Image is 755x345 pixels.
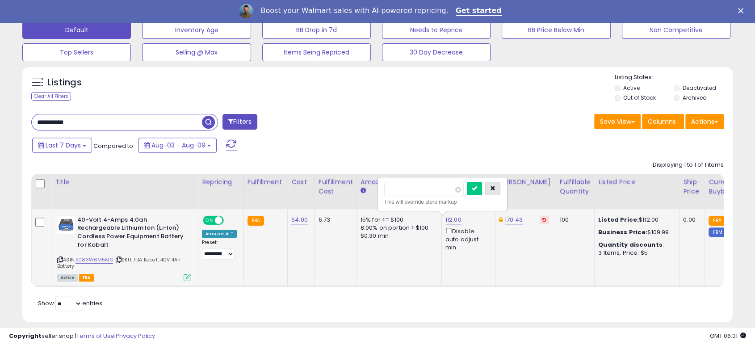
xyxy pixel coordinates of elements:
small: FBM [709,227,726,237]
div: Preset: [202,240,237,260]
strong: Copyright [9,332,42,340]
span: All listings currently available for purchase on Amazon [57,274,78,282]
div: 3 Items, Price: $5 [598,249,672,257]
div: [PERSON_NAME] [499,177,552,187]
a: Get started [456,6,502,16]
label: Out of Stock [623,94,656,101]
span: Columns [648,117,676,126]
button: Aug-03 - Aug-09 [138,138,217,153]
div: 15% for <= $100 [361,216,435,224]
div: $109.99 [598,228,672,236]
span: | SKU: FBA Kobalt 40V 4Ah Battery [57,256,180,269]
img: Profile image for Adrian [239,4,253,18]
a: 170.43 [505,215,523,224]
button: Selling @ Max [142,43,251,61]
label: Archived [683,94,707,101]
button: Default [22,21,131,39]
div: Current Buybox Price [709,177,755,196]
span: Show: entries [38,299,102,307]
span: ON [204,216,215,224]
div: Cost [291,177,311,187]
div: Title [55,177,194,187]
button: Filters [222,114,257,130]
span: Last 7 Days [46,141,81,150]
div: Fulfillable Quantity [560,177,591,196]
img: 41cy94t6SDL._SL40_.jpg [57,216,75,234]
div: ASIN: [57,216,191,280]
small: FBA [247,216,264,226]
span: Aug-03 - Aug-09 [151,141,206,150]
div: : [598,241,672,249]
button: Columns [642,114,684,129]
button: Items Being Repriced [262,43,371,61]
span: FBA [79,274,94,282]
button: Last 7 Days [32,138,92,153]
div: 0.00 [683,216,698,224]
label: Deactivated [683,84,716,92]
b: Business Price: [598,228,647,236]
button: 30 Day Decrease [382,43,491,61]
span: OFF [222,216,237,224]
button: BB Price Below Min [502,21,610,39]
b: Listed Price: [598,215,639,224]
div: Fulfillment Cost [319,177,353,196]
h5: Listings [47,76,82,89]
b: 40-Volt 4-Amps 4.0ah Rechargeable Lithium Ion (Li-Ion) Cordless Power Equipment Battery for Kobalt [77,216,186,251]
div: Close [738,8,747,13]
div: This will override store markup [384,198,500,206]
div: Clear All Filters [31,92,71,101]
span: Compared to: [93,142,134,150]
button: Top Sellers [22,43,131,61]
a: Privacy Policy [116,332,155,340]
small: Amazon Fees. [361,187,366,195]
div: $112.00 [598,216,672,224]
div: $0.30 min [361,232,435,240]
div: 8.00% on portion > $100 [361,224,435,232]
a: 112.00 [445,215,461,224]
small: FBA [709,216,725,226]
button: Needs to Reprice [382,21,491,39]
div: seller snap | | [9,332,155,341]
div: Amazon AI * [202,230,237,238]
div: 100 [560,216,587,224]
div: Listed Price [598,177,675,187]
button: BB Drop in 7d [262,21,371,39]
button: Inventory Age [142,21,251,39]
div: Displaying 1 to 1 of 1 items [653,161,724,169]
button: Non Competitive [622,21,730,39]
div: Ship Price [683,177,701,196]
label: Active [623,84,640,92]
a: 64.00 [291,215,308,224]
div: Fulfillment [247,177,284,187]
b: Quantity discounts [598,240,663,249]
p: Listing States: [615,73,733,82]
div: 6.73 [319,216,350,224]
a: B083W6M5MS [75,256,113,264]
div: Boost your Walmart sales with AI-powered repricing. [260,6,448,15]
button: Save View [594,114,641,129]
div: Disable auto adjust min [445,226,488,252]
a: Terms of Use [76,332,114,340]
div: Repricing [202,177,240,187]
span: 2025-08-17 06:01 GMT [710,332,746,340]
div: Amazon Fees [361,177,438,187]
button: Actions [685,114,724,129]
